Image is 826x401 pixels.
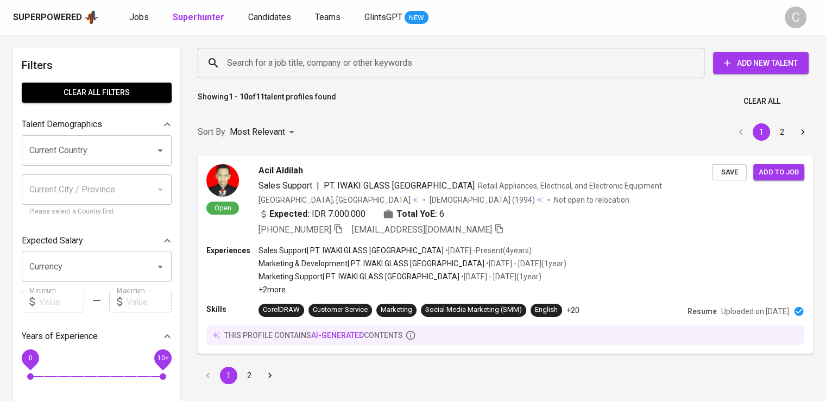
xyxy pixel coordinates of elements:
p: • [DATE] - Present ( 4 years ) [444,245,532,256]
div: CorelDRAW [263,305,300,315]
span: Open [210,203,236,212]
span: Add New Talent [722,57,800,70]
p: • [DATE] - [DATE] ( 1 year ) [484,258,566,269]
button: Save [712,164,747,181]
span: [PHONE_NUMBER] [258,224,331,235]
button: Go to page 2 [773,123,791,141]
div: Most Relevant [230,122,298,142]
span: Save [717,166,741,179]
p: Marketing Support | PT. IWAKI GLASS [GEOGRAPHIC_DATA] [258,271,459,282]
button: Clear All filters [22,83,172,103]
button: Open [153,259,168,274]
button: page 1 [220,367,237,384]
span: [DEMOGRAPHIC_DATA] [430,195,512,205]
div: C [785,7,806,28]
span: Candidates [248,12,291,22]
span: Sales Support [258,180,312,191]
span: [EMAIL_ADDRESS][DOMAIN_NAME] [352,224,492,235]
button: Add to job [753,164,804,181]
div: Years of Experience [22,325,172,347]
span: Clear All [743,95,780,108]
span: Clear All filters [30,86,163,99]
p: Most Relevant [230,126,285,139]
p: Uploaded on [DATE] [721,306,789,317]
div: (1994) [430,195,543,205]
p: this profile contains contents [224,330,403,341]
p: Talent Demographics [22,118,102,131]
p: Resume [688,306,717,317]
button: page 1 [753,123,770,141]
a: Superpoweredapp logo [13,9,99,26]
span: PT. IWAKI GLASS [GEOGRAPHIC_DATA] [324,180,475,191]
a: Superhunter [173,11,226,24]
a: Teams [315,11,343,24]
div: English [535,305,558,315]
p: Expected Salary [22,234,83,247]
p: Experiences [206,245,258,256]
p: • [DATE] - [DATE] ( 1 year ) [459,271,541,282]
div: Expected Salary [22,230,172,252]
div: Talent Demographics [22,114,172,135]
button: Clear All [739,91,785,111]
div: Customer Service [313,305,368,315]
p: Sort By [198,126,225,139]
p: Not open to relocation [554,195,629,205]
p: Showing of talent profiles found [198,91,336,111]
button: Open [153,143,168,158]
p: Marketing & Development | PT. IWAKI GLASS [GEOGRAPHIC_DATA] [258,258,484,269]
p: Skills [206,304,258,315]
p: Please select a Country first [29,206,164,217]
a: Jobs [129,11,151,24]
span: Retail Appliances, Electrical, and Electronic Equipment [478,181,662,190]
span: | [317,179,319,192]
b: Total YoE: [396,208,437,221]
a: GlintsGPT NEW [364,11,428,24]
div: Superpowered [13,11,82,24]
span: Jobs [129,12,149,22]
b: 11 [256,92,264,101]
span: 6 [439,208,444,221]
span: GlintsGPT [364,12,402,22]
b: Superhunter [173,12,224,22]
div: [GEOGRAPHIC_DATA], [GEOGRAPHIC_DATA] [258,195,419,205]
div: Social Media Marketing (SMM) [425,305,522,315]
nav: pagination navigation [198,367,280,384]
img: app logo [84,9,99,26]
p: Sales Support | PT. IWAKI GLASS [GEOGRAPHIC_DATA] [258,245,444,256]
span: Add to job [759,166,799,179]
p: Years of Experience [22,330,98,343]
span: 0 [28,354,32,362]
button: Go to page 2 [241,367,258,384]
span: AI-generated [311,331,364,340]
img: 9d22e718c4bdb5a56df13458d66d1a5c.jpg [206,164,239,197]
span: Teams [315,12,341,22]
p: +2 more ... [258,284,566,295]
span: 10+ [157,354,168,362]
div: IDR 7.000.000 [258,208,365,221]
b: 1 - 10 [229,92,248,101]
span: Acil Aldilah [258,164,303,177]
a: OpenAcil AldilahSales Support|PT. IWAKI GLASS [GEOGRAPHIC_DATA]Retail Appliances, Electrical, and... [198,155,813,354]
button: Go to next page [794,123,811,141]
div: Marketing [381,305,412,315]
input: Value [39,291,84,312]
button: Go to next page [261,367,279,384]
nav: pagination navigation [730,123,813,141]
p: +20 [566,305,579,316]
button: Add New Talent [713,52,809,74]
b: Expected: [269,208,310,221]
a: Candidates [248,11,293,24]
h6: Filters [22,57,172,74]
input: Value [127,291,172,312]
span: NEW [405,12,428,23]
